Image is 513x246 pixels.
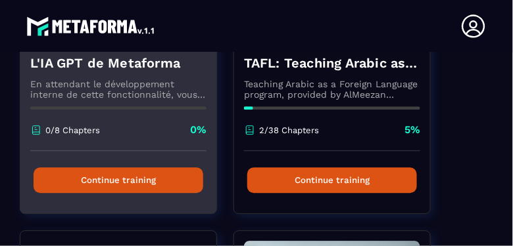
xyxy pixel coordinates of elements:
[244,54,420,72] h4: TAFL: Teaching Arabic as a Foreign Language program - June
[190,123,207,137] p: 0%
[26,13,157,39] img: logo
[247,167,417,193] button: Continue training
[30,79,207,100] p: En attendant le développement interne de cette fonctionnalité, vous pouvez déjà l’utiliser avec C...
[45,125,100,135] p: 0/8 Chapters
[404,123,420,137] p: 5%
[34,167,203,193] button: Continue training
[244,79,420,100] p: Teaching Arabic as a Foreign Language program, provided by AlMeezan Academy in the [GEOGRAPHIC_DATA]
[30,54,207,72] h4: L'IA GPT de Metaforma
[259,125,319,135] p: 2/38 Chapters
